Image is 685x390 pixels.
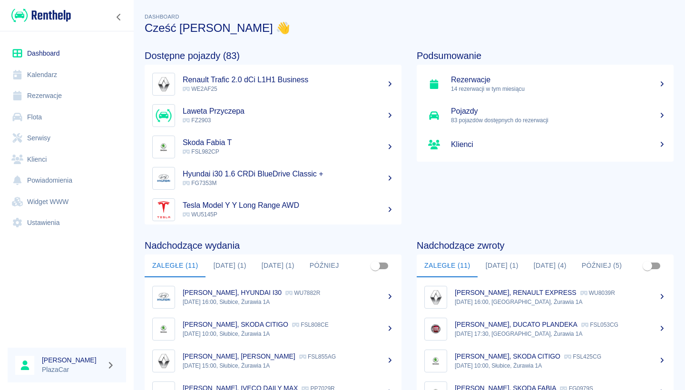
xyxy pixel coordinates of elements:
p: [PERSON_NAME], [PERSON_NAME] [183,352,295,360]
button: [DATE] (4) [526,254,574,277]
p: [PERSON_NAME], RENAULT EXPRESS [455,289,577,296]
a: ImageSkoda Fabia T FSL982CP [145,131,401,163]
a: Serwisy [8,127,126,149]
img: Image [155,138,173,156]
p: [DATE] 15:00, Słubice, Żurawia 1A [183,361,394,370]
p: [PERSON_NAME], SKODA CITIGO [183,321,288,328]
span: Dashboard [145,14,179,19]
p: [DATE] 10:00, Słubice, Żurawia 1A [183,330,394,338]
a: Klienci [8,149,126,170]
span: FSL982CP [183,148,219,155]
img: Image [155,320,173,338]
p: [PERSON_NAME], SKODA CITIGO [455,352,560,360]
button: [DATE] (1) [206,254,254,277]
h5: Rezerwacje [451,75,666,85]
h4: Dostępne pojazdy (83) [145,50,401,61]
a: Powiadomienia [8,170,126,191]
p: FSL808CE [292,322,329,328]
p: [DATE] 16:00, [GEOGRAPHIC_DATA], Żurawia 1A [455,298,666,306]
a: Image[PERSON_NAME], HYUNDAI I30 WU7882R[DATE] 16:00, Słubice, Żurawia 1A [145,281,401,313]
button: Później (5) [574,254,630,277]
p: [PERSON_NAME], DUCATO PLANDEKA [455,321,577,328]
h4: Nadchodzące zwroty [417,240,674,251]
button: Zaległe (11) [145,254,206,277]
img: Image [427,320,445,338]
h5: Laweta Przyczepa [183,107,394,116]
h3: Cześć [PERSON_NAME] 👋 [145,21,674,35]
p: WU8039R [580,290,615,296]
a: Flota [8,107,126,128]
img: Image [155,169,173,187]
img: Image [155,75,173,93]
h5: Hyundai i30 1.6 CRDi BlueDrive Classic + [183,169,394,179]
a: ImageHyundai i30 1.6 CRDi BlueDrive Classic + FG7353M [145,163,401,194]
button: Zaległe (11) [417,254,478,277]
img: Image [155,201,173,219]
h5: Tesla Model Y Y Long Range AWD [183,201,394,210]
button: [DATE] (1) [478,254,526,277]
span: Pokaż przypisane tylko do mnie [366,257,384,275]
button: Zwiń nawigację [112,11,126,23]
p: [DATE] 16:00, Słubice, Żurawia 1A [183,298,394,306]
p: [DATE] 10:00, Słubice, Żurawia 1A [455,361,666,370]
a: Klienci [417,131,674,158]
p: [DATE] 17:30, [GEOGRAPHIC_DATA], Żurawia 1A [455,330,666,338]
span: Pokaż przypisane tylko do mnie [638,257,656,275]
img: Image [427,288,445,306]
a: ImageRenault Trafic 2.0 dCi L1H1 Business WE2AF25 [145,68,401,100]
h4: Podsumowanie [417,50,674,61]
a: Image[PERSON_NAME], [PERSON_NAME] FSL855AG[DATE] 15:00, Słubice, Żurawia 1A [145,345,401,377]
img: Image [155,352,173,370]
h5: Pojazdy [451,107,666,116]
img: Image [155,107,173,125]
a: Image[PERSON_NAME], RENAULT EXPRESS WU8039R[DATE] 16:00, [GEOGRAPHIC_DATA], Żurawia 1A [417,281,674,313]
a: Rezerwacje [8,85,126,107]
p: 14 rezerwacji w tym miesiącu [451,85,666,93]
p: PlazaCar [42,365,103,375]
span: FZ2903 [183,117,211,124]
img: Image [155,288,173,306]
a: Dashboard [8,43,126,64]
img: Image [427,352,445,370]
a: Image[PERSON_NAME], DUCATO PLANDEKA FSL053CG[DATE] 17:30, [GEOGRAPHIC_DATA], Żurawia 1A [417,313,674,345]
a: Image[PERSON_NAME], SKODA CITIGO FSL808CE[DATE] 10:00, Słubice, Żurawia 1A [145,313,401,345]
a: Rezerwacje14 rezerwacji w tym miesiącu [417,68,674,100]
p: FSL425CG [564,353,601,360]
span: WU5145P [183,211,217,218]
h5: Klienci [451,140,666,149]
p: WU7882R [285,290,320,296]
h5: Skoda Fabia T [183,138,394,147]
a: Image[PERSON_NAME], SKODA CITIGO FSL425CG[DATE] 10:00, Słubice, Żurawia 1A [417,345,674,377]
button: Później [302,254,347,277]
img: Renthelp logo [11,8,71,23]
a: ImageLaweta Przyczepa FZ2903 [145,100,401,131]
p: [PERSON_NAME], HYUNDAI I30 [183,289,282,296]
a: Pojazdy83 pojazdów dostępnych do rezerwacji [417,100,674,131]
h6: [PERSON_NAME] [42,355,103,365]
p: 83 pojazdów dostępnych do rezerwacji [451,116,666,125]
p: FSL855AG [299,353,336,360]
p: FSL053CG [581,322,618,328]
a: Widget WWW [8,191,126,213]
h4: Nadchodzące wydania [145,240,401,251]
a: Renthelp logo [8,8,71,23]
a: Ustawienia [8,212,126,234]
span: WE2AF25 [183,86,217,92]
span: FG7353M [183,180,216,186]
a: ImageTesla Model Y Y Long Range AWD WU5145P [145,194,401,225]
button: [DATE] (1) [254,254,302,277]
a: Kalendarz [8,64,126,86]
h5: Renault Trafic 2.0 dCi L1H1 Business [183,75,394,85]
